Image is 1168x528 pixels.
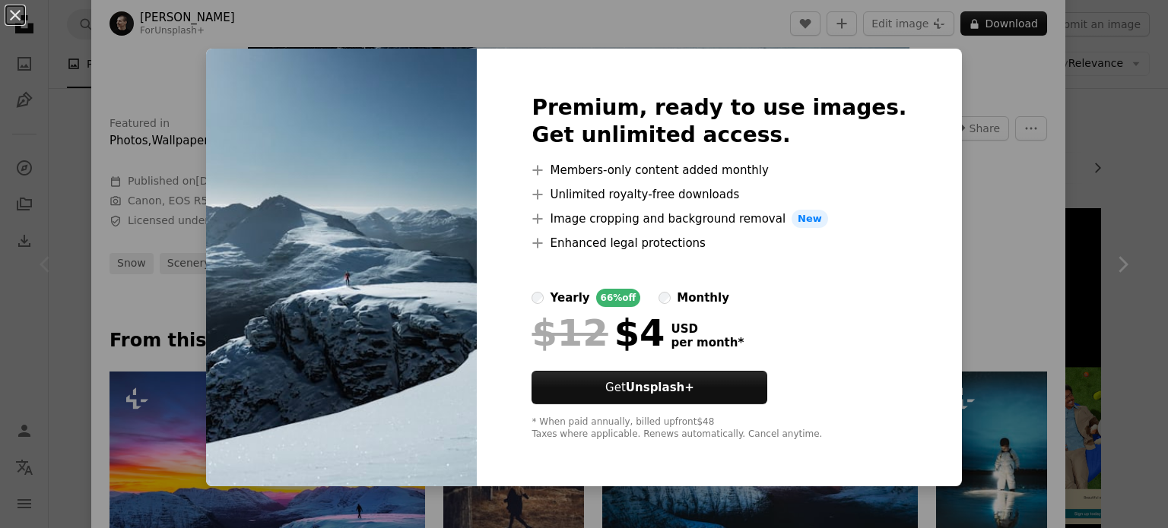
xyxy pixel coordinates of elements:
[596,289,641,307] div: 66% off
[532,161,906,179] li: Members-only content added monthly
[532,371,767,404] button: GetUnsplash+
[532,313,665,353] div: $4
[659,292,671,304] input: monthly
[626,381,694,394] strong: Unsplash+
[532,313,608,353] span: $12
[532,185,906,204] li: Unlimited royalty-free downloads
[677,289,729,307] div: monthly
[532,292,544,304] input: yearly66%off
[792,210,828,228] span: New
[206,49,477,486] img: premium_photo-1709311450714-10ac913ec590
[550,289,589,307] div: yearly
[532,210,906,228] li: Image cropping and background removal
[671,322,744,336] span: USD
[671,336,744,349] span: per month *
[532,416,906,441] div: * When paid annually, billed upfront $48 Taxes where applicable. Renews automatically. Cancel any...
[532,234,906,252] li: Enhanced legal protections
[532,94,906,149] h2: Premium, ready to use images. Get unlimited access.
